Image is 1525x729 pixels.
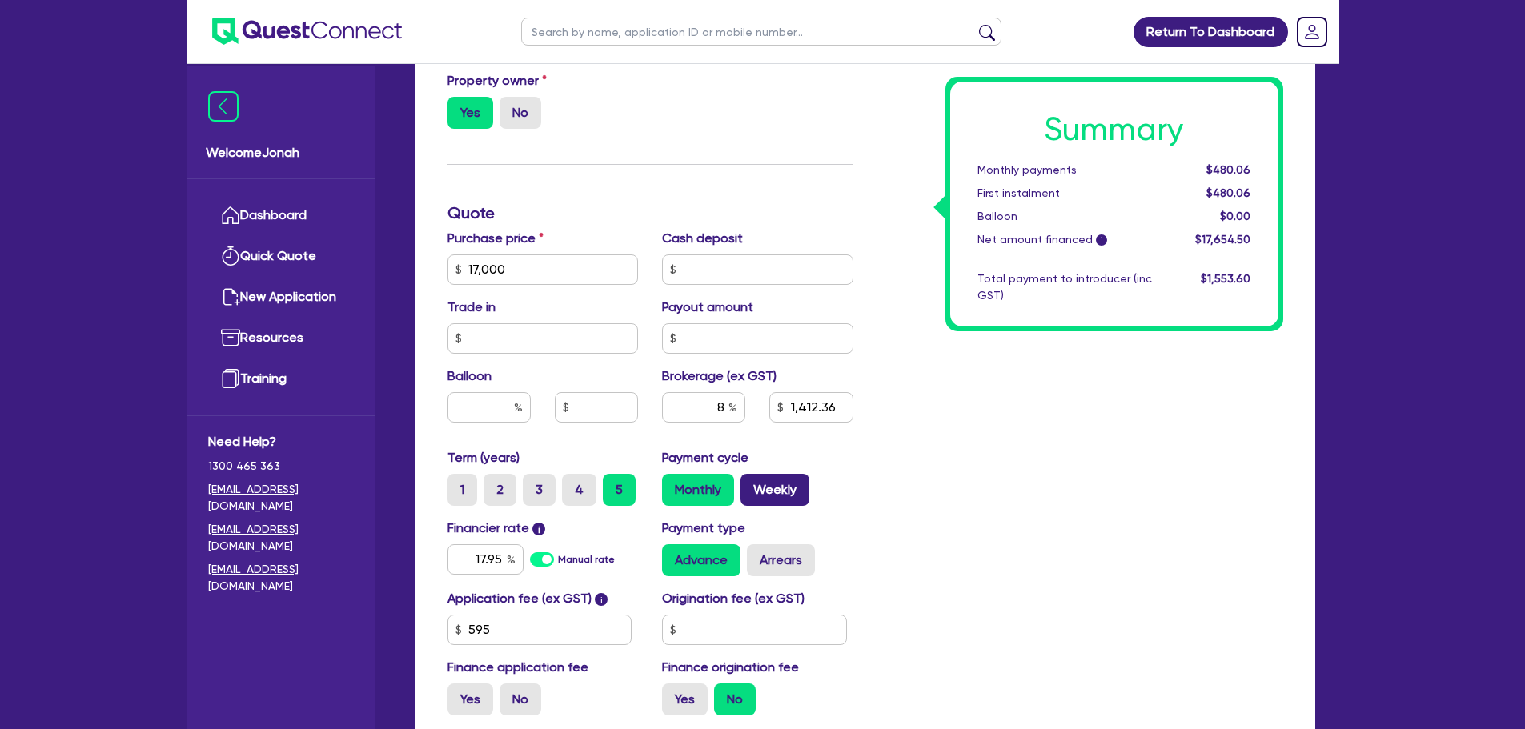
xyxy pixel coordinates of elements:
div: Net amount financed [965,231,1164,248]
a: [EMAIL_ADDRESS][DOMAIN_NAME] [208,521,353,555]
a: Training [208,358,353,399]
a: [EMAIL_ADDRESS][DOMAIN_NAME] [208,561,353,595]
label: Application fee (ex GST) [447,589,592,608]
label: Payment type [662,519,745,538]
label: Payout amount [662,298,753,317]
label: Weekly [740,474,809,506]
label: Purchase price [447,229,544,248]
label: Monthly [662,474,734,506]
label: Financier rate [447,519,546,538]
a: Resources [208,318,353,358]
label: Yes [447,97,493,129]
label: No [500,683,541,715]
label: Trade in [447,298,496,317]
span: 1300 465 363 [208,458,353,475]
a: [EMAIL_ADDRESS][DOMAIN_NAME] [208,481,353,515]
div: Balloon [965,208,1164,225]
label: 2 [484,474,516,506]
label: Brokerage (ex GST) [662,367,777,386]
span: i [532,523,545,535]
label: 4 [562,474,596,506]
img: quick-quote [221,246,240,266]
label: Payment cycle [662,448,748,467]
a: New Application [208,277,353,318]
label: Manual rate [558,552,615,567]
input: Search by name, application ID or mobile number... [521,18,1001,46]
label: Yes [662,683,708,715]
span: i [1096,235,1107,246]
img: resources [221,328,240,347]
span: Welcome Jonah [206,143,355,162]
label: 5 [603,474,636,506]
span: $480.06 [1206,186,1250,199]
label: Advance [662,544,740,576]
a: Dashboard [208,195,353,236]
img: icon-menu-close [208,91,239,122]
label: Term (years) [447,448,520,467]
label: Property owner [447,71,547,90]
span: $1,553.60 [1201,272,1250,285]
div: Monthly payments [965,162,1164,178]
span: $480.06 [1206,163,1250,176]
h1: Summary [977,110,1251,149]
label: Finance application fee [447,658,588,677]
label: No [714,683,756,715]
label: Yes [447,683,493,715]
label: 3 [523,474,556,506]
a: Return To Dashboard [1134,17,1288,47]
h3: Quote [447,203,853,222]
span: $0.00 [1220,210,1250,222]
span: i [595,593,608,606]
label: Balloon [447,367,492,386]
img: quest-connect-logo-blue [212,18,402,45]
span: $17,654.50 [1195,233,1250,246]
label: Cash deposit [662,229,743,248]
label: Finance origination fee [662,658,799,677]
label: Arrears [747,544,815,576]
span: Need Help? [208,432,353,451]
div: Total payment to introducer (inc GST) [965,270,1164,304]
img: training [221,369,240,388]
a: Dropdown toggle [1291,11,1333,53]
label: No [500,97,541,129]
img: new-application [221,287,240,306]
label: Origination fee (ex GST) [662,589,805,608]
a: Quick Quote [208,236,353,277]
label: 1 [447,474,477,506]
div: First instalment [965,185,1164,202]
